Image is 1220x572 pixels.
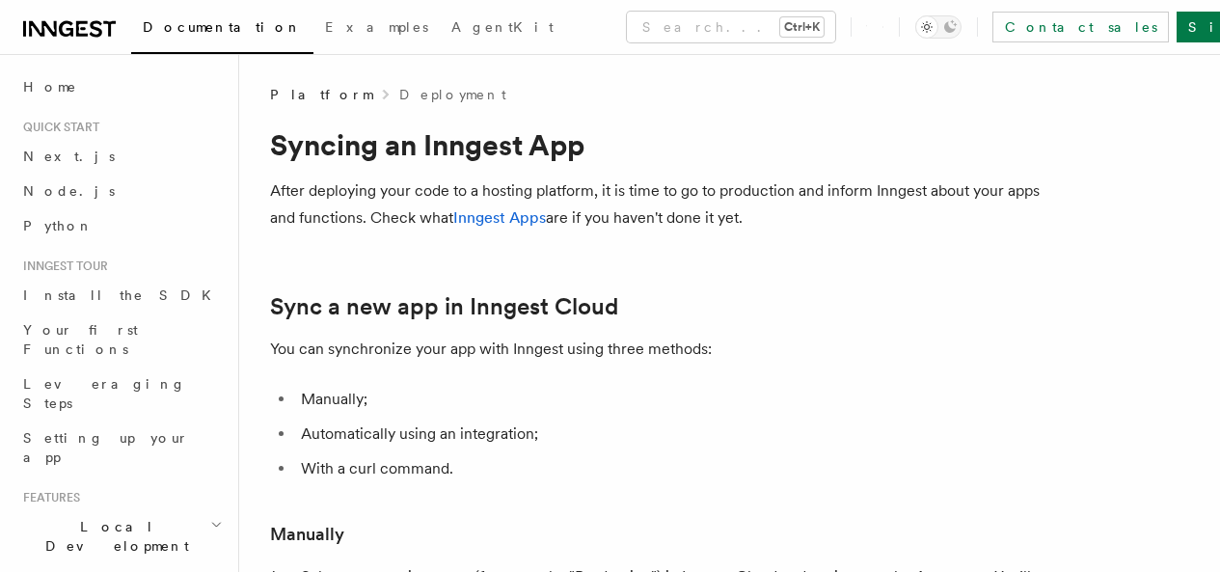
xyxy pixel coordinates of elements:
a: Python [15,208,227,243]
button: Toggle dark mode [915,15,962,39]
button: Local Development [15,509,227,563]
span: Quick start [15,120,99,135]
a: Sync a new app in Inngest Cloud [270,293,618,320]
a: Documentation [131,6,313,54]
span: Install the SDK [23,287,223,303]
a: AgentKit [440,6,565,52]
a: Leveraging Steps [15,367,227,421]
span: Local Development [15,517,210,556]
li: Manually; [295,386,1042,413]
li: With a curl command. [295,455,1042,482]
button: Search...Ctrl+K [627,12,835,42]
a: Node.js [15,174,227,208]
p: You can synchronize your app with Inngest using three methods: [270,336,1042,363]
a: Install the SDK [15,278,227,313]
li: Automatically using an integration; [295,421,1042,448]
span: Platform [270,85,372,104]
span: Node.js [23,183,115,199]
h1: Syncing an Inngest App [270,127,1042,162]
a: Deployment [399,85,506,104]
a: Manually [270,521,344,548]
a: Home [15,69,227,104]
span: Setting up your app [23,430,189,465]
span: Python [23,218,94,233]
p: After deploying your code to a hosting platform, it is time to go to production and inform Innges... [270,177,1042,232]
span: Documentation [143,19,302,35]
a: Setting up your app [15,421,227,475]
span: Features [15,490,80,505]
a: Your first Functions [15,313,227,367]
span: Examples [325,19,428,35]
kbd: Ctrl+K [780,17,824,37]
span: Home [23,77,77,96]
span: Leveraging Steps [23,376,186,411]
span: Next.js [23,149,115,164]
span: Your first Functions [23,322,138,357]
span: AgentKit [451,19,554,35]
a: Examples [313,6,440,52]
a: Next.js [15,139,227,174]
span: Inngest tour [15,259,108,274]
a: Inngest Apps [453,208,546,227]
a: Contact sales [992,12,1169,42]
